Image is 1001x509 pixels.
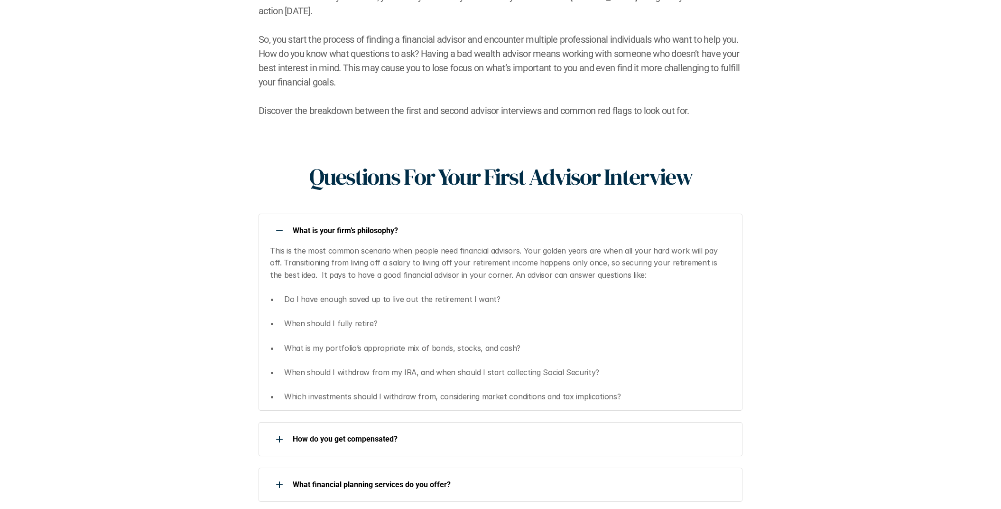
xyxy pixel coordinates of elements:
p: What is your firm’s philosophy? [293,226,730,235]
p: Which investments should I withdraw from, considering market conditions and tax implications? [284,391,731,403]
p: How do you get compensated? [293,434,730,443]
h1: Questions For Your First Advisor Interview [309,163,692,191]
p: Do I have enough saved up to live out the retirement I want? [284,293,731,318]
p: What is my portfolio’s appropriate mix of bonds, stocks, and cash? [284,342,731,367]
p: When should I withdraw from my IRA, and when should I start collecting Social Security? [284,367,731,391]
p: When should I fully retire? [284,318,731,342]
p: What financial planning services do you offer? [293,480,730,489]
p: This is the most common scenario when people need financial advisors. Your golden years are when ... [270,245,731,293]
